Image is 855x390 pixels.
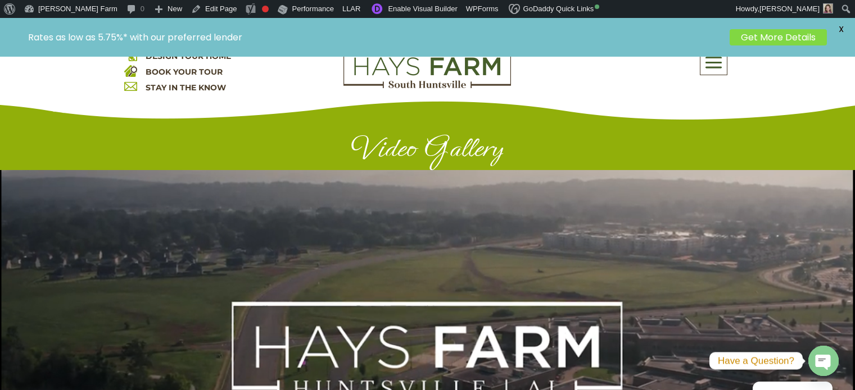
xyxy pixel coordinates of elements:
[343,48,511,89] img: Logo
[124,131,731,170] h1: Video Gallery
[146,82,226,93] a: STAY IN THE KNOW
[262,6,269,12] div: Focus keyphrase not set
[28,32,724,43] p: Rates as low as 5.75%* with our preferred lender
[343,81,511,91] a: hays farm homes huntsville development
[833,21,849,38] span: X
[146,67,223,77] a: BOOK YOUR TOUR
[124,64,137,77] img: book your home tour
[730,29,827,45] a: Get More Details
[759,4,820,13] span: [PERSON_NAME]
